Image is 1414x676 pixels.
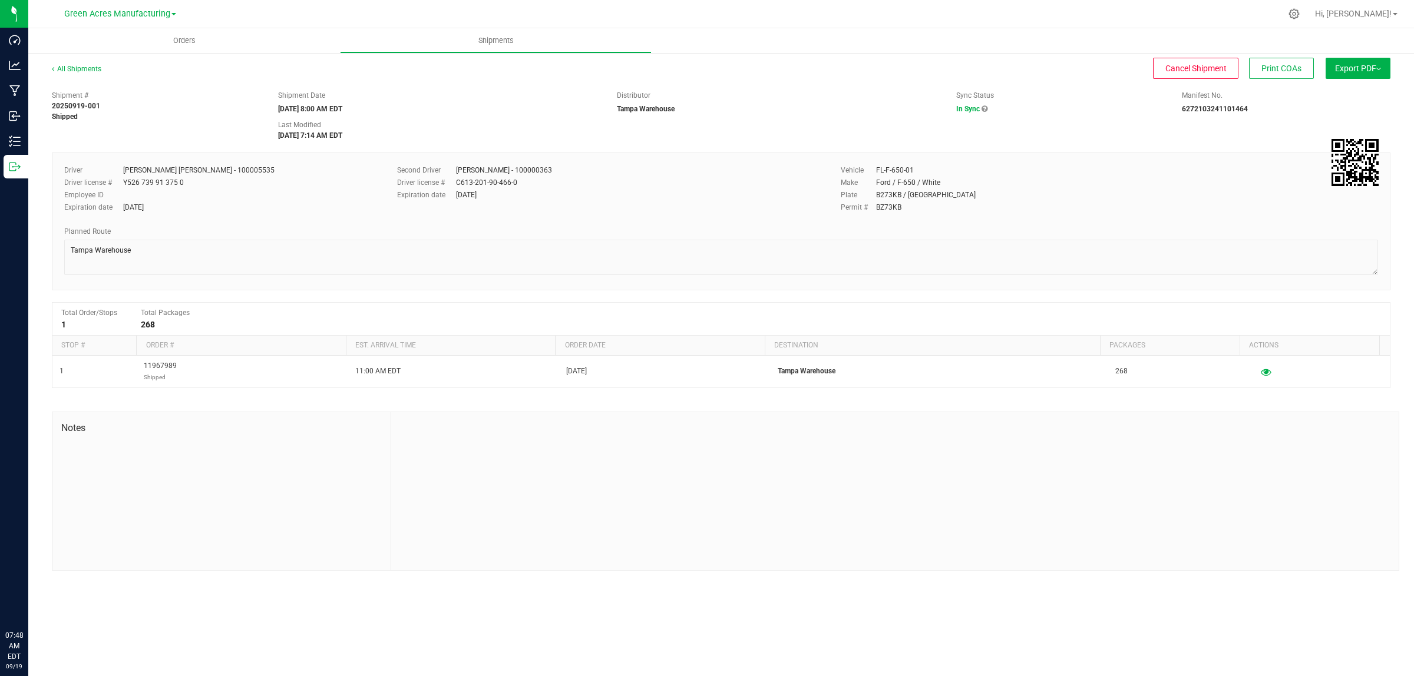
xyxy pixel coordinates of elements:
[555,336,765,356] th: Order date
[52,90,260,101] span: Shipment #
[5,662,23,671] p: 09/19
[1153,58,1238,79] button: Cancel Shipment
[1315,9,1392,18] span: Hi, [PERSON_NAME]!
[64,177,123,188] label: Driver license #
[9,110,21,122] inline-svg: Inbound
[123,165,275,175] div: [PERSON_NAME] [PERSON_NAME] - 100005535
[462,35,530,46] span: Shipments
[141,309,190,317] span: Total Packages
[64,202,123,213] label: Expiration date
[9,59,21,71] inline-svg: Analytics
[456,177,517,188] div: C613-201-90-466-0
[1332,139,1379,186] qrcode: 20250919-001
[278,131,342,140] strong: [DATE] 7:14 AM EDT
[1326,58,1390,79] button: Export PDF
[52,65,101,73] a: All Shipments
[617,90,650,101] label: Distributor
[956,105,980,113] span: In Sync
[64,190,123,200] label: Employee ID
[5,630,23,662] p: 07:48 AM EDT
[144,360,177,383] span: 11967989
[64,9,170,19] span: Green Acres Manufacturing
[1287,8,1301,19] div: Manage settings
[278,90,325,101] label: Shipment Date
[64,165,123,175] label: Driver
[9,85,21,97] inline-svg: Manufacturing
[144,372,177,383] p: Shipped
[60,366,64,377] span: 1
[355,366,401,377] span: 11:00 AM EDT
[346,336,556,356] th: Est. arrival time
[61,309,117,317] span: Total Order/Stops
[617,105,675,113] strong: Tampa Warehouse
[876,190,976,200] div: B273KB / [GEOGRAPHIC_DATA]
[278,120,321,130] label: Last Modified
[141,320,155,329] strong: 268
[123,202,144,213] div: [DATE]
[841,190,876,200] label: Plate
[1182,90,1223,101] label: Manifest No.
[61,421,382,435] span: Notes
[1165,64,1227,73] span: Cancel Shipment
[1182,105,1248,113] strong: 6272103241101464
[136,336,346,356] th: Order #
[157,35,212,46] span: Orders
[64,227,111,236] span: Planned Route
[123,177,184,188] div: Y526 739 91 375 0
[456,190,477,200] div: [DATE]
[876,202,901,213] div: BZ73KB
[397,177,456,188] label: Driver license #
[956,90,994,101] label: Sync Status
[841,202,876,213] label: Permit #
[1100,336,1240,356] th: Packages
[61,320,66,329] strong: 1
[841,165,876,175] label: Vehicle
[278,105,342,113] strong: [DATE] 8:00 AM EDT
[9,34,21,46] inline-svg: Dashboard
[1261,64,1301,73] span: Print COAs
[52,112,78,121] strong: Shipped
[28,28,340,53] a: Orders
[340,28,652,53] a: Shipments
[12,582,47,617] iframe: Resource center
[778,366,1101,377] p: Tampa Warehouse
[1335,64,1381,73] span: Export PDF
[765,336,1100,356] th: Destination
[1240,336,1379,356] th: Actions
[397,165,456,175] label: Second Driver
[1332,139,1379,186] img: Scan me!
[52,336,136,356] th: Stop #
[9,135,21,147] inline-svg: Inventory
[9,161,21,173] inline-svg: Outbound
[841,177,876,188] label: Make
[566,366,587,377] span: [DATE]
[1115,366,1128,377] span: 268
[52,102,100,110] strong: 20250919-001
[456,165,552,175] div: [PERSON_NAME] - 100000363
[1249,58,1314,79] button: Print COAs
[397,190,456,200] label: Expiration date
[876,177,940,188] div: Ford / F-650 / White
[876,165,914,175] div: FL-F-650-01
